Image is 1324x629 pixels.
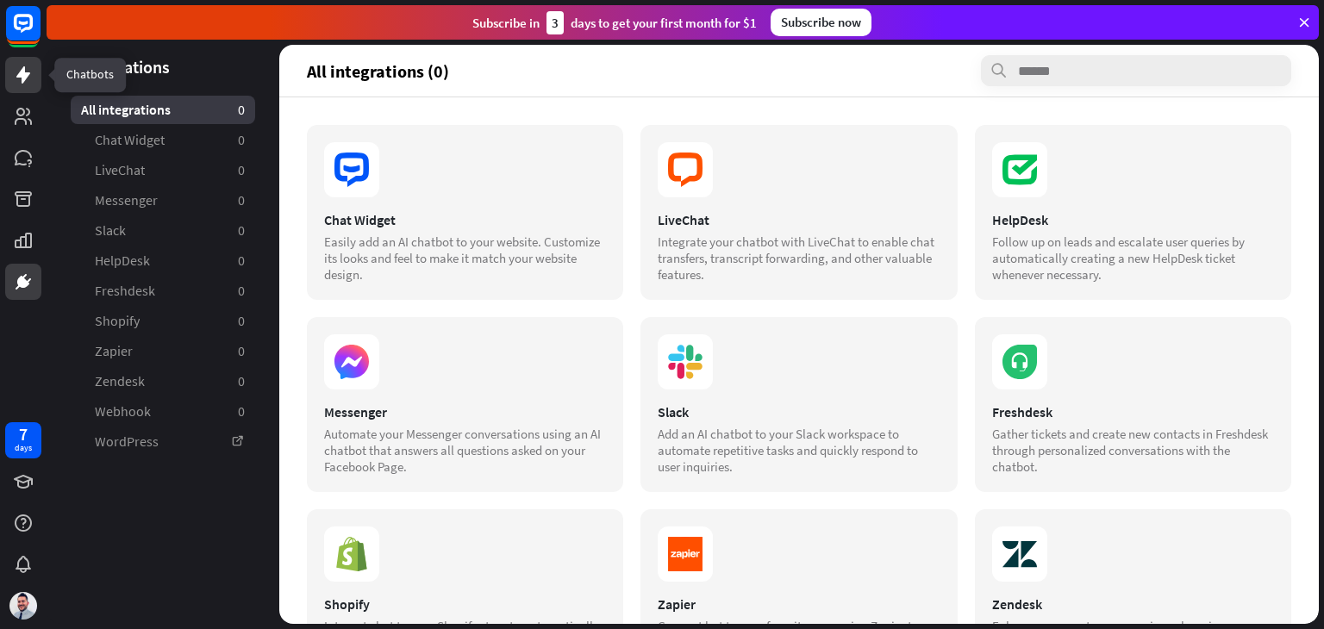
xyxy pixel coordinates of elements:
[95,372,145,390] span: Zendesk
[238,282,245,300] aside: 0
[324,595,606,613] div: Shopify
[95,221,126,240] span: Slack
[324,211,606,228] div: Chat Widget
[95,131,165,149] span: Chat Widget
[238,101,245,119] aside: 0
[71,367,255,395] a: Zendesk 0
[238,191,245,209] aside: 0
[238,372,245,390] aside: 0
[95,312,140,330] span: Shopify
[658,426,940,475] div: Add an AI chatbot to your Slack workspace to automate repetitive tasks and quickly respond to use...
[238,402,245,420] aside: 0
[71,307,255,335] a: Shopify 0
[15,442,32,454] div: days
[472,11,757,34] div: Subscribe in days to get your first month for $1
[95,161,145,179] span: LiveChat
[14,7,66,59] button: Open LiveChat chat widget
[992,234,1274,283] div: Follow up on leads and escalate user queries by automatically creating a new HelpDesk ticket when...
[71,216,255,245] a: Slack 0
[324,426,606,475] div: Automate your Messenger conversations using an AI chatbot that answers all questions asked on you...
[546,11,564,34] div: 3
[5,422,41,458] a: 7 days
[71,186,255,215] a: Messenger 0
[324,403,606,420] div: Messenger
[238,161,245,179] aside: 0
[71,246,255,275] a: HelpDesk 0
[771,9,871,36] div: Subscribe now
[992,426,1274,475] div: Gather tickets and create new contacts in Freshdesk through personalized conversations with the c...
[324,234,606,283] div: Easily add an AI chatbot to your website. Customize its looks and feel to make it match your webs...
[71,337,255,365] a: Zapier 0
[71,156,255,184] a: LiveChat 0
[658,403,940,420] div: Slack
[658,595,940,613] div: Zapier
[658,211,940,228] div: LiveChat
[658,234,940,283] div: Integrate your chatbot with LiveChat to enable chat transfers, transcript forwarding, and other v...
[238,221,245,240] aside: 0
[307,55,1291,86] section: All integrations (0)
[238,252,245,270] aside: 0
[95,402,151,420] span: Webhook
[95,191,158,209] span: Messenger
[95,252,150,270] span: HelpDesk
[71,126,255,154] a: Chat Widget 0
[238,342,245,360] aside: 0
[81,101,171,119] span: All integrations
[19,427,28,442] div: 7
[992,211,1274,228] div: HelpDesk
[71,427,255,456] a: WordPress
[992,595,1274,613] div: Zendesk
[47,55,279,78] header: Integrations
[238,131,245,149] aside: 0
[71,397,255,426] a: Webhook 0
[95,282,155,300] span: Freshdesk
[238,312,245,330] aside: 0
[71,277,255,305] a: Freshdesk 0
[992,403,1274,420] div: Freshdesk
[95,342,133,360] span: Zapier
